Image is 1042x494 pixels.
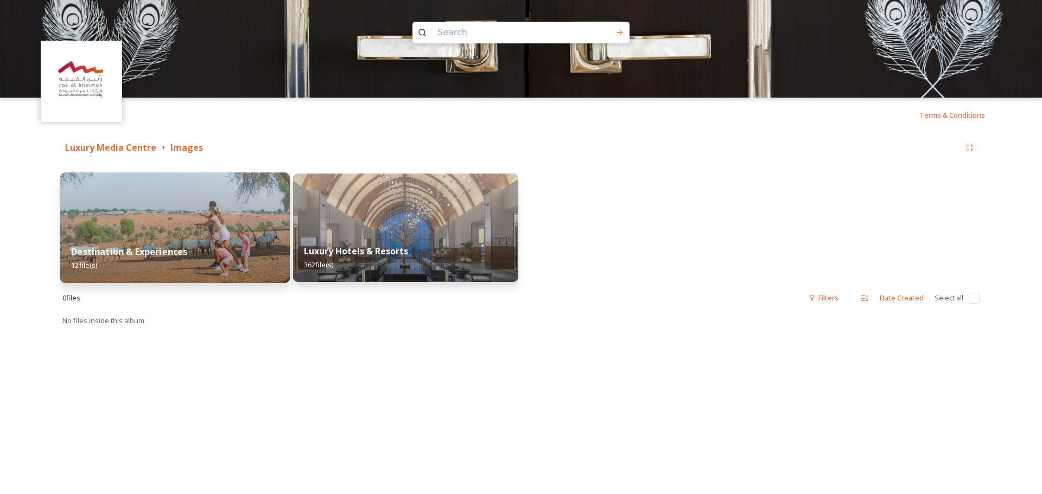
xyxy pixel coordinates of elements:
span: 362 file(s) [304,260,333,270]
img: Logo_RAKTDA_RGB-01.png [42,42,121,121]
img: fb7f3dbe-2d83-4730-b5c9-d5294846d421.jpg [293,174,518,282]
div: Filters [803,287,844,309]
span: Terms & Conditions [919,110,985,120]
span: No files inside this album [62,316,144,325]
strong: Destination & Experiences [71,246,187,258]
strong: Luxury Hotels & Resorts [304,245,408,257]
a: Terms & Conditions [919,108,1001,121]
strong: Luxury Media Centre [65,142,156,153]
span: 12 file(s) [71,260,97,270]
span: Select all [935,293,963,303]
strong: Images [170,142,203,153]
span: 0 file s [62,293,80,303]
input: Search [432,21,581,44]
img: 7040f694-27b3-479b-9e6d-6281a11ed342.jpg [60,172,290,283]
div: Date Created [874,287,929,309]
